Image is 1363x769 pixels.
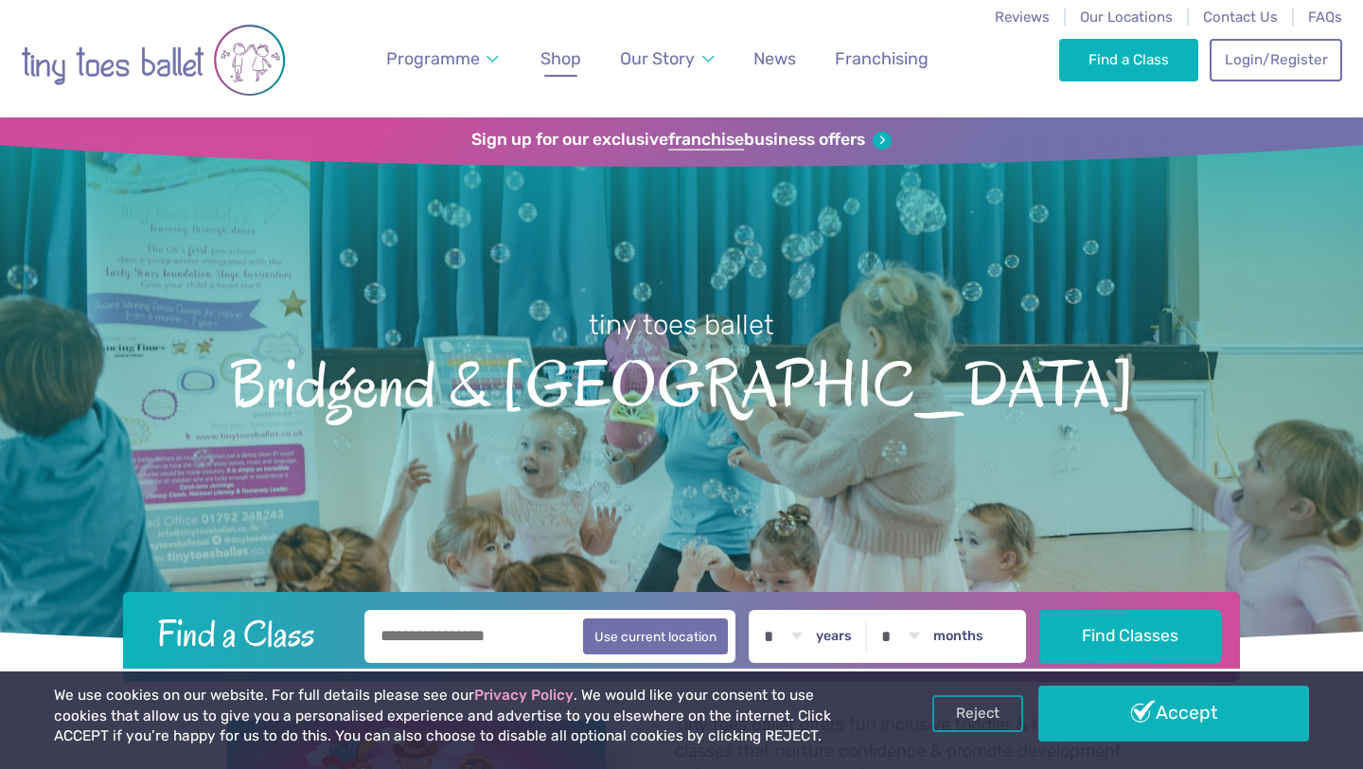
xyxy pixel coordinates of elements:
a: FAQs [1308,9,1342,26]
img: tiny toes ballet [21,12,286,108]
p: We use cookies on our website. For full details please see our . We would like your consent to us... [54,686,870,747]
a: Privacy Policy [474,687,574,704]
a: Contact Us [1203,9,1278,26]
h2: Find a Class [142,610,352,657]
label: years [816,628,852,645]
a: Our Locations [1080,9,1173,26]
span: Franchising [835,48,929,68]
span: Programme [386,48,480,68]
a: Our Story [611,38,723,80]
a: News [745,38,805,80]
a: Reviews [995,9,1050,26]
label: months [933,628,983,645]
span: Our Story [620,48,695,68]
span: Shop [540,48,581,68]
a: Franchising [826,38,937,80]
a: Login/Register [1210,39,1342,80]
a: Find a Class [1059,39,1198,80]
a: Accept [1038,686,1309,741]
a: Programme [378,38,508,80]
a: Sign up for our exclusivefranchisebusiness offers [471,130,891,151]
small: tiny toes ballet [589,309,774,341]
a: Shop [532,38,590,80]
button: Find Classes [1039,610,1222,663]
span: News [753,48,796,68]
button: Use current location [583,618,728,654]
span: Bridgend & [GEOGRAPHIC_DATA] [33,344,1330,420]
a: Reject [932,695,1023,731]
strong: franchise [668,130,744,151]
